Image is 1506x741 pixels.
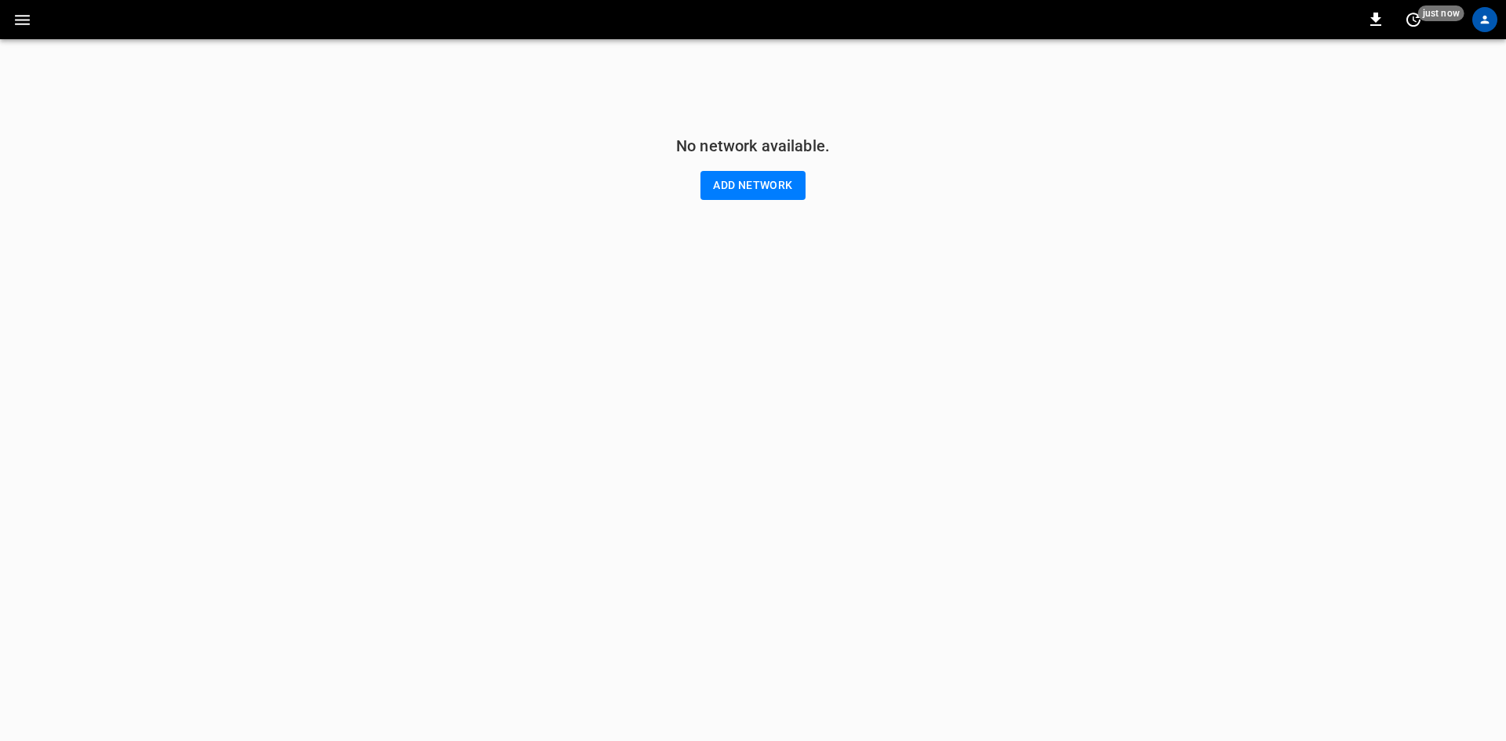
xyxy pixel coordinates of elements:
[676,133,830,158] h6: No network available.
[1472,7,1497,32] div: profile-icon
[700,171,805,200] button: Add network
[1418,5,1464,21] span: just now
[45,5,184,24] img: ampcontrol.io logo
[1401,7,1426,32] button: set refresh interval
